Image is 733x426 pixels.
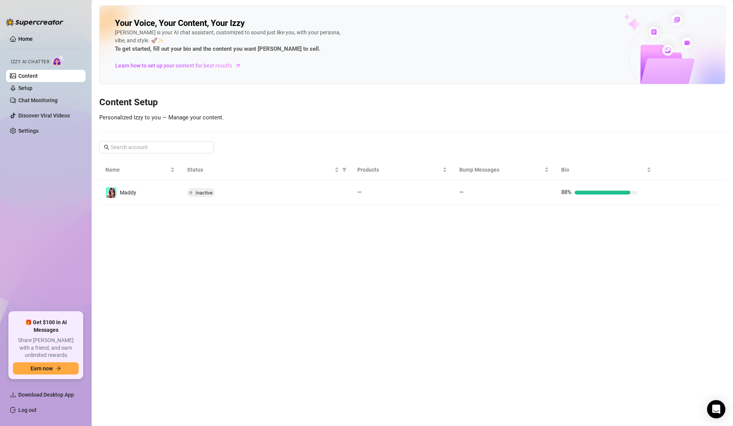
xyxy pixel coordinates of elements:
[18,36,33,42] a: Home
[195,190,213,196] span: Inactive
[351,159,453,180] th: Products
[6,18,63,26] img: logo-BBDzfeDw.svg
[18,392,74,398] span: Download Desktop App
[357,189,362,196] span: —
[459,166,543,174] span: Bump Messages
[342,167,347,172] span: filter
[18,128,39,134] a: Settings
[357,166,441,174] span: Products
[459,189,464,196] span: —
[187,166,333,174] span: Status
[18,407,37,413] a: Log out
[10,392,16,398] span: download
[234,62,242,69] span: arrow-right
[561,189,572,196] span: 88%
[105,166,169,174] span: Name
[18,73,38,79] a: Content
[18,85,32,91] a: Setup
[18,97,58,103] a: Chat Monitoring
[13,337,79,359] span: Share [PERSON_NAME] with a friend, and earn unlimited rewards
[18,113,70,119] a: Discover Viral Videos
[115,18,245,29] h2: Your Voice, Your Content, Your Izzy
[11,58,49,66] span: Izzy AI Chatter
[99,114,224,121] span: Personalized Izzy to you — Manage your content.
[104,145,109,150] span: search
[13,362,79,375] button: Earn nowarrow-right
[52,55,64,66] img: AI Chatter
[115,61,232,70] span: Learn how to set up your content for best results
[115,45,320,52] strong: To get started, fill out your bio and the content you want [PERSON_NAME] to sell.
[99,159,181,180] th: Name
[111,143,203,151] input: Search account
[31,365,53,371] span: Earn now
[13,319,79,334] span: 🎁 Get $100 in AI Messages
[561,166,645,174] span: Bio
[607,6,725,84] img: ai-chatter-content-library-cLFOSyPT.png
[115,59,247,72] a: Learn how to set up your content for best results
[56,366,61,371] span: arrow-right
[181,159,351,180] th: Status
[106,187,116,198] img: Maddy
[99,96,725,109] h3: Content Setup
[115,29,344,54] div: [PERSON_NAME] is your AI chat assistant, customized to sound just like you, with your persona, vi...
[453,159,555,180] th: Bump Messages
[341,164,348,175] span: filter
[555,159,657,180] th: Bio
[707,400,725,418] div: Open Intercom Messenger
[120,190,136,196] span: Maddy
